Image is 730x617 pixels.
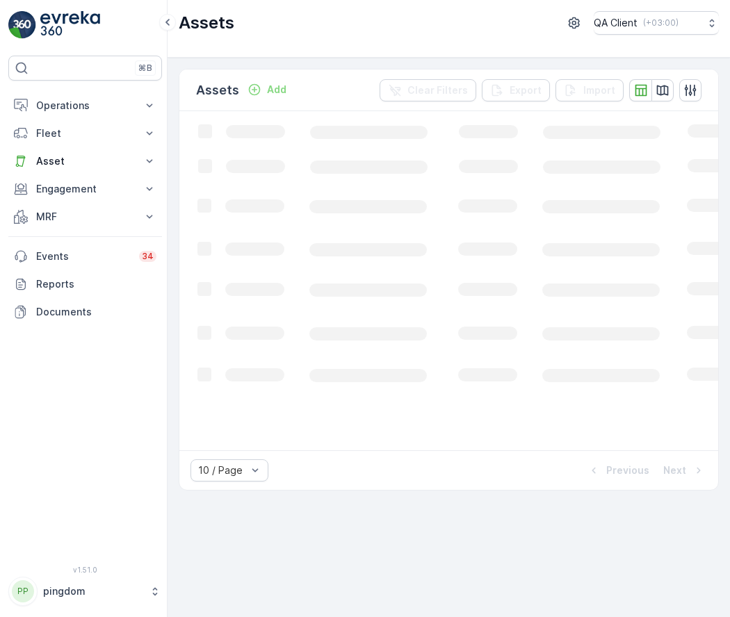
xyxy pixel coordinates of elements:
[36,305,156,319] p: Documents
[36,249,131,263] p: Events
[138,63,152,74] p: ⌘B
[585,462,651,479] button: Previous
[36,126,134,140] p: Fleet
[8,175,162,203] button: Engagement
[407,83,468,97] p: Clear Filters
[663,463,686,477] p: Next
[510,83,542,97] p: Export
[43,584,143,598] p: pingdom
[196,81,239,100] p: Assets
[606,463,649,477] p: Previous
[142,251,154,262] p: 34
[179,12,234,34] p: Assets
[8,298,162,326] a: Documents
[36,277,156,291] p: Reports
[36,99,134,113] p: Operations
[583,83,615,97] p: Import
[242,81,292,98] button: Add
[8,270,162,298] a: Reports
[8,203,162,231] button: MRF
[36,210,134,224] p: MRF
[594,11,719,35] button: QA Client(+03:00)
[36,182,134,196] p: Engagement
[267,83,286,97] p: Add
[36,154,134,168] p: Asset
[643,17,679,28] p: ( +03:00 )
[662,462,707,479] button: Next
[8,120,162,147] button: Fleet
[8,242,162,270] a: Events34
[555,79,624,101] button: Import
[8,11,36,39] img: logo
[482,79,550,101] button: Export
[380,79,476,101] button: Clear Filters
[8,566,162,574] span: v 1.51.0
[12,580,34,602] div: PP
[40,11,100,39] img: logo_light-DOdMpM7g.png
[8,577,162,606] button: PPpingdom
[8,92,162,120] button: Operations
[8,147,162,175] button: Asset
[594,16,638,30] p: QA Client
